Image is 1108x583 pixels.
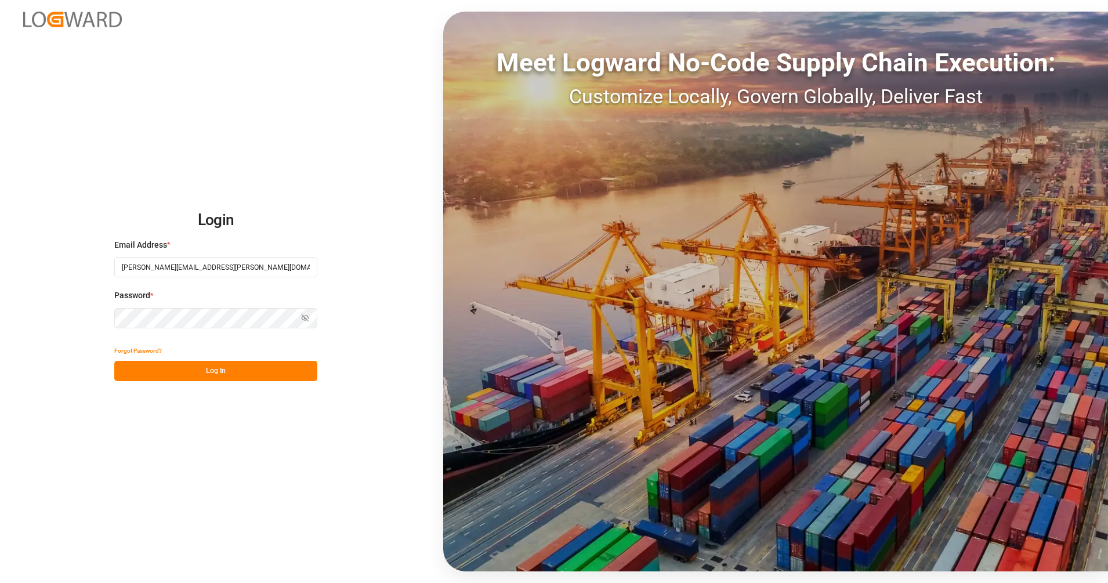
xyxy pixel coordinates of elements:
button: Log In [114,361,317,381]
div: Customize Locally, Govern Globally, Deliver Fast [443,82,1108,111]
h2: Login [114,202,317,239]
div: Meet Logward No-Code Supply Chain Execution: [443,44,1108,82]
span: Email Address [114,239,167,251]
img: Logward_new_orange.png [23,12,122,27]
button: Forgot Password? [114,341,162,361]
input: Enter your email [114,257,317,277]
span: Password [114,289,150,302]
